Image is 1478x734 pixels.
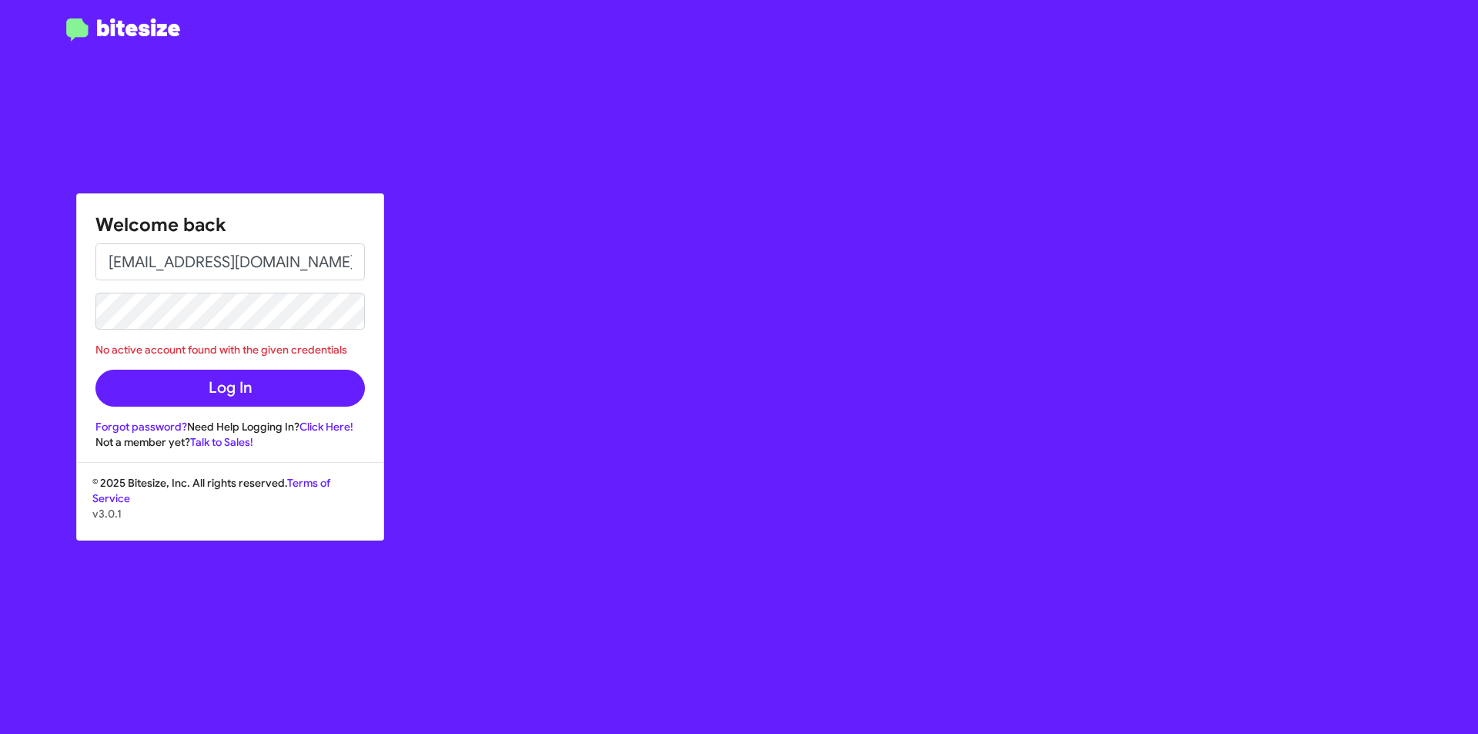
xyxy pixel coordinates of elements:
div: © 2025 Bitesize, Inc. All rights reserved. [77,475,383,540]
h1: Welcome back [95,213,365,237]
input: Email address [95,243,365,280]
button: Log In [95,370,365,407]
div: No active account found with the given credentials [95,342,365,357]
a: Click Here! [299,420,353,434]
p: v3.0.1 [92,506,368,521]
a: Talk to Sales! [190,435,253,449]
a: Forgot password? [95,420,187,434]
div: Not a member yet? [95,434,365,450]
div: Need Help Logging In? [95,419,365,434]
